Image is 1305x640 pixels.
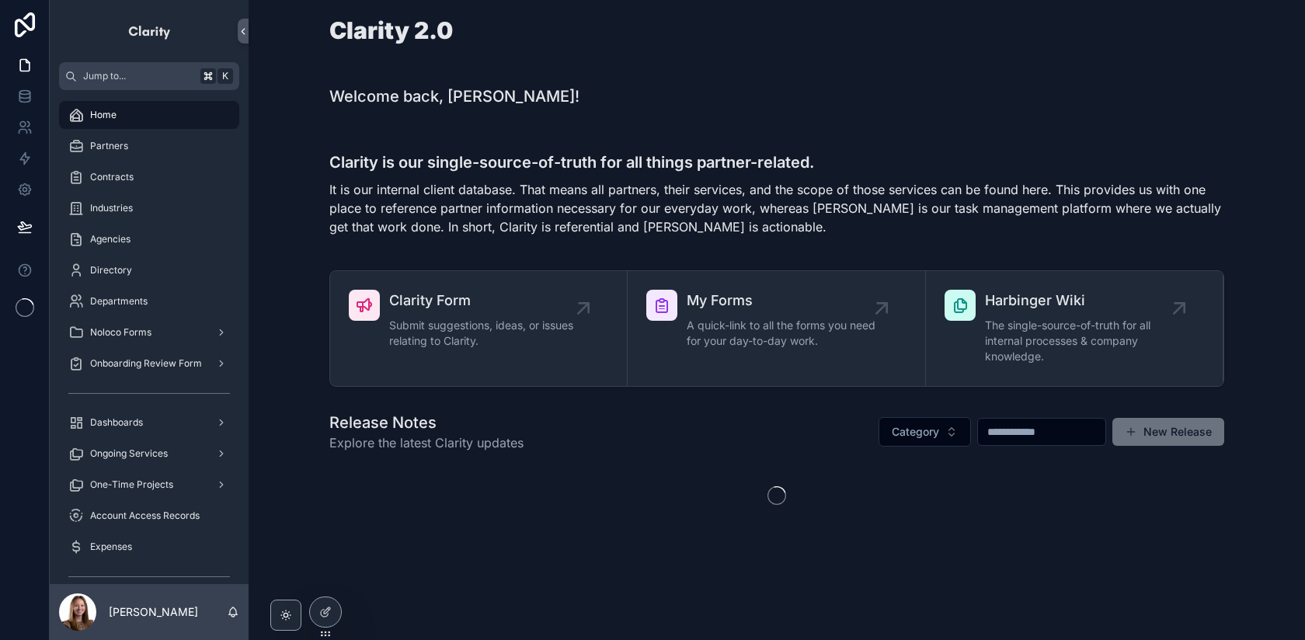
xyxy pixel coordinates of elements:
[879,417,971,447] button: Select Button
[687,318,881,349] span: A quick-link to all the forms you need for your day-to-day work.
[59,350,239,377] a: Onboarding Review Form
[59,101,239,129] a: Home
[329,180,1224,236] p: It is our internal client database. That means all partners, their services, and the scope of tho...
[59,440,239,468] a: Ongoing Services
[59,163,239,191] a: Contracts
[329,85,579,107] h1: Welcome back, [PERSON_NAME]!
[90,202,133,214] span: Industries
[90,140,128,152] span: Partners
[389,318,583,349] span: Submit suggestions, ideas, or issues relating to Clarity.
[59,287,239,315] a: Departments
[90,416,143,429] span: Dashboards
[985,318,1179,364] span: The single-source-of-truth for all internal processes & company knowledge.
[90,171,134,183] span: Contracts
[329,19,453,42] h1: Clarity 2.0
[109,604,198,620] p: [PERSON_NAME]
[90,295,148,308] span: Departments
[1112,418,1224,446] button: New Release
[59,409,239,437] a: Dashboards
[127,19,172,43] img: App logo
[90,233,130,245] span: Agencies
[59,502,239,530] a: Account Access Records
[892,424,939,440] span: Category
[59,256,239,284] a: Directory
[59,471,239,499] a: One-Time Projects
[90,326,151,339] span: Noloco Forms
[219,70,231,82] span: K
[330,271,628,386] a: Clarity FormSubmit suggestions, ideas, or issues relating to Clarity.
[90,357,202,370] span: Onboarding Review Form
[329,412,524,433] h1: Release Notes
[59,318,239,346] a: Noloco Forms
[90,510,200,522] span: Account Access Records
[59,62,239,90] button: Jump to...K
[59,533,239,561] a: Expenses
[628,271,925,386] a: My FormsA quick-link to all the forms you need for your day-to-day work.
[59,194,239,222] a: Industries
[50,90,249,584] div: scrollable content
[90,109,117,121] span: Home
[687,290,881,311] span: My Forms
[389,290,583,311] span: Clarity Form
[926,271,1223,386] a: Harbinger WikiThe single-source-of-truth for all internal processes & company knowledge.
[90,447,168,460] span: Ongoing Services
[329,151,1224,174] h3: Clarity is our single-source-of-truth for all things partner-related.
[90,541,132,553] span: Expenses
[329,433,524,452] span: Explore the latest Clarity updates
[90,478,173,491] span: One-Time Projects
[59,225,239,253] a: Agencies
[59,132,239,160] a: Partners
[83,70,194,82] span: Jump to...
[985,290,1179,311] span: Harbinger Wiki
[90,264,132,277] span: Directory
